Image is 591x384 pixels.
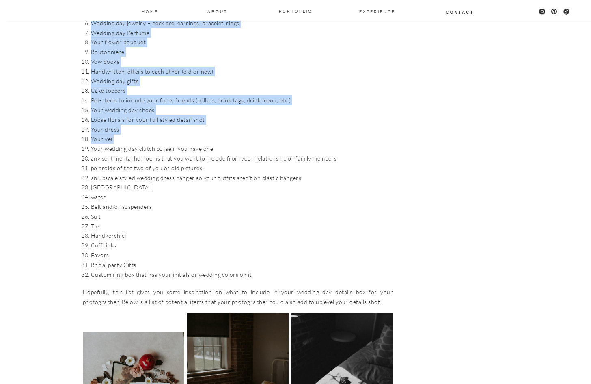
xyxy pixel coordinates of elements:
li: Custom ring box that has your initials or wedding colors on it [91,270,393,280]
li: an upscale styled wedding dress hanger so your outfits aren’t on plastic hangers [91,173,393,183]
li: Your wedding day clutch purse if you have one [91,144,393,154]
p: Hopefully, this list gives you some inspiration on what to include in your wedding day details bo... [83,287,393,307]
li: watch [91,192,393,202]
li: Your veil [91,134,393,144]
a: Home [141,8,159,14]
li: polaroids of the two of you or old pictures [91,163,393,173]
li: Wedding day jewelry – necklace, earrings, bracelet, rings [91,18,393,28]
li: Suit [91,212,393,221]
a: About [207,8,228,14]
li: Tie [91,221,393,231]
a: EXPERIENCE [359,8,389,14]
li: [GEOGRAPHIC_DATA] [91,182,393,192]
li: any sentimental heirlooms that you want to include from your relationship or family members [91,154,393,163]
li: Bridal party Gifts [91,260,393,270]
li: Loose florals for your full styled detail shot [91,115,393,125]
li: Vow books [91,57,393,67]
li: Pet- items to include your furry friends (collars, drink tags, drink menu, etc.) [91,95,393,105]
a: PORTOFLIO [276,7,316,14]
li: Wedding day gifts [91,76,393,86]
li: Your wedding day shoes [91,105,393,115]
li: Your flower bouquet [91,37,393,47]
li: Cake toppers [91,86,393,95]
li: Wedding day Perfume [91,28,393,38]
li: Your dress [91,125,393,135]
li: Belt and/or suspenders [91,202,393,212]
li: Handkerchief [91,231,393,241]
a: Contact [445,9,475,15]
li: Handwritten letters to each other (old or new) [91,67,393,76]
li: Favors [91,250,393,260]
li: Boutonniere [91,47,393,57]
li: Cuff links [91,241,393,250]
